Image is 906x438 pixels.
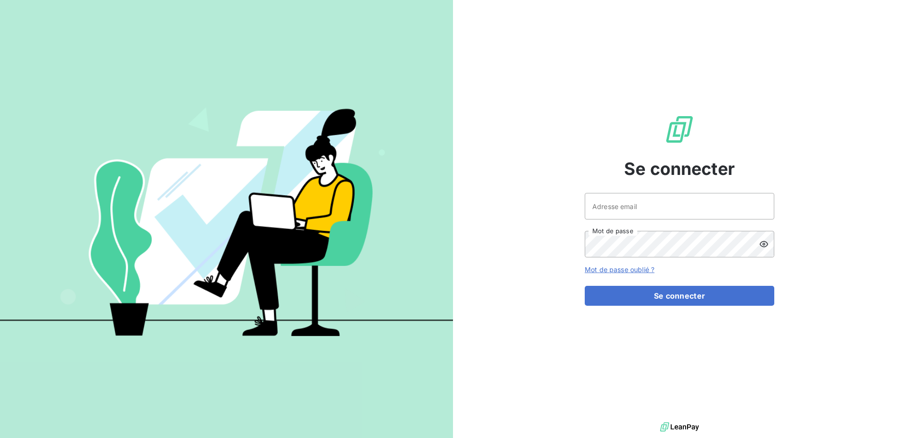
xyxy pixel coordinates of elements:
[664,114,695,145] img: Logo LeanPay
[660,420,699,434] img: logo
[624,156,735,182] span: Se connecter
[585,265,654,274] a: Mot de passe oublié ?
[585,286,774,306] button: Se connecter
[585,193,774,219] input: placeholder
